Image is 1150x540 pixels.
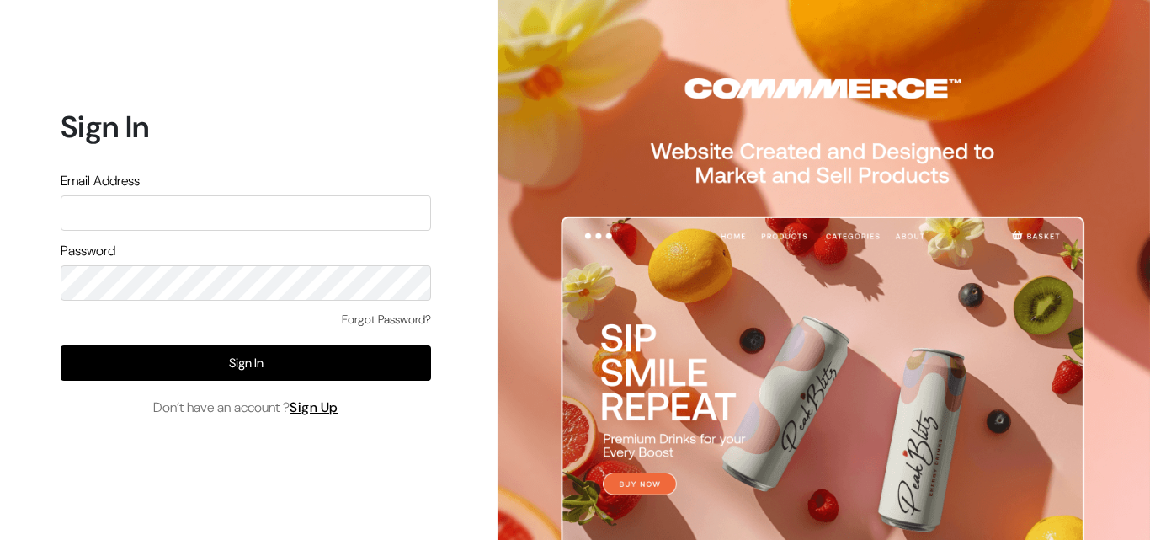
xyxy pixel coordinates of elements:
a: Forgot Password? [342,311,431,329]
label: Password [61,241,115,261]
h1: Sign In [61,109,431,145]
span: Don’t have an account ? [153,398,338,418]
label: Email Address [61,171,140,191]
button: Sign In [61,345,431,381]
a: Sign Up [290,398,338,416]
